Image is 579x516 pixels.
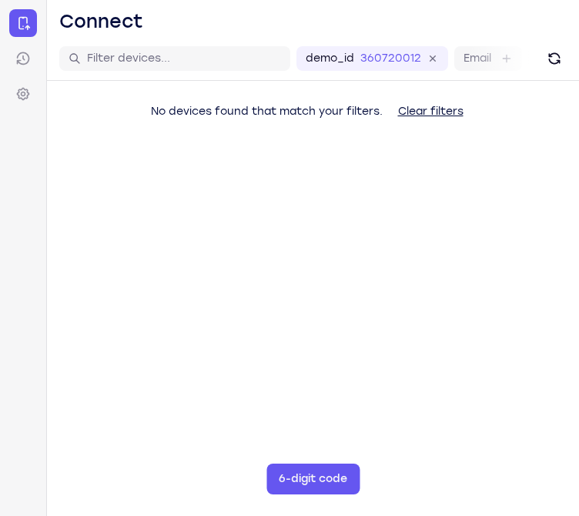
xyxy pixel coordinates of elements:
[464,51,491,66] label: Email
[386,96,476,127] button: Clear filters
[59,9,143,34] h1: Connect
[9,45,37,72] a: Sessions
[87,51,281,66] input: Filter devices...
[306,51,354,66] label: demo_id
[266,464,360,494] button: 6-digit code
[151,105,383,118] span: No devices found that match your filters.
[542,46,567,71] button: Refresh
[9,80,37,108] a: Settings
[9,9,37,37] a: Connect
